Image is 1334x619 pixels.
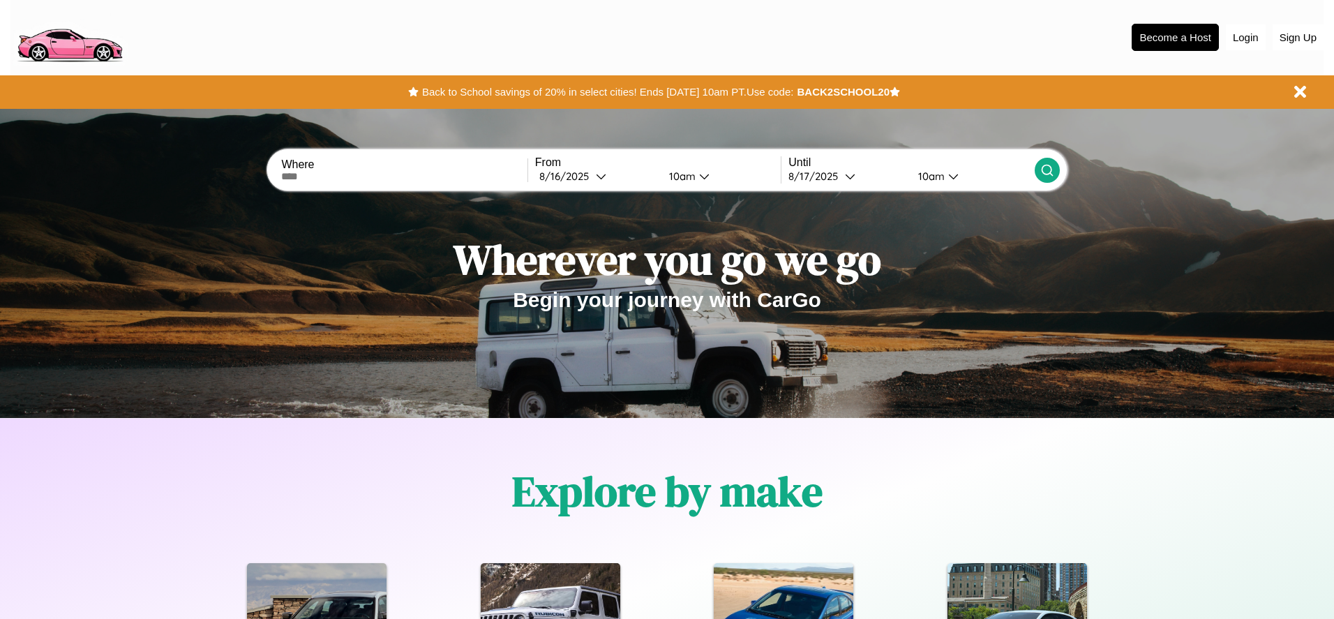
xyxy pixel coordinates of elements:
button: 10am [658,169,781,184]
button: 10am [907,169,1034,184]
div: 10am [911,170,948,183]
button: Become a Host [1132,24,1219,51]
label: Until [788,156,1034,169]
h1: Explore by make [512,463,823,520]
button: Sign Up [1273,24,1324,50]
button: Back to School savings of 20% in select cities! Ends [DATE] 10am PT.Use code: [419,82,797,102]
label: From [535,156,781,169]
div: 8 / 16 / 2025 [539,170,596,183]
label: Where [281,158,527,171]
b: BACK2SCHOOL20 [797,86,890,98]
img: logo [10,7,128,66]
button: 8/16/2025 [535,169,658,184]
div: 10am [662,170,699,183]
div: 8 / 17 / 2025 [788,170,845,183]
button: Login [1226,24,1266,50]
